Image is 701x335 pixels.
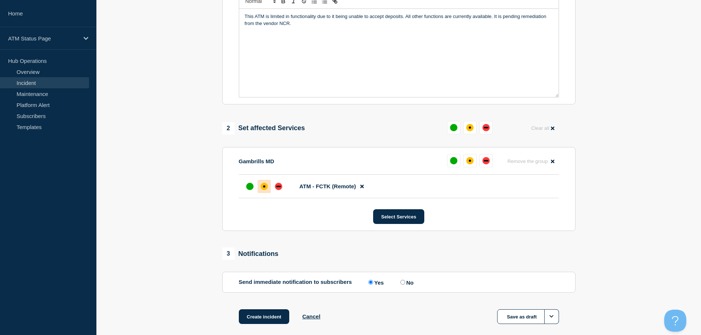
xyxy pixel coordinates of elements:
[302,313,320,320] button: Cancel
[300,183,356,189] span: ATM - FCTK (Remote)
[222,122,235,135] span: 2
[466,124,474,131] div: affected
[482,124,490,131] div: down
[527,121,559,135] button: Clear all
[222,247,279,260] div: Notifications
[507,158,548,164] span: Remove the group
[8,35,79,42] p: ATM Status Page
[466,157,474,164] div: affected
[482,157,490,164] div: down
[239,279,559,286] div: Send immediate notification to subscribers
[503,154,559,168] button: Remove the group
[246,183,254,190] div: up
[239,309,290,324] button: Create incident
[222,122,305,135] div: Set affected Services
[497,309,559,324] button: Save as draft
[222,247,235,260] span: 3
[447,154,460,167] button: up
[275,183,282,190] div: down
[239,279,352,286] p: Send immediate notification to subscribers
[463,154,477,167] button: affected
[245,13,553,27] p: This ATM is limited in functionality due to it being unable to accept deposits. All other functio...
[479,154,493,167] button: down
[479,121,493,134] button: down
[664,310,686,332] iframe: Help Scout Beacon - Open
[463,121,477,134] button: affected
[399,279,414,286] label: No
[544,309,559,324] button: Options
[447,121,460,134] button: up
[450,157,457,164] div: up
[450,124,457,131] div: up
[239,9,559,97] div: Message
[239,158,275,164] p: Gambrills MD
[373,209,424,224] button: Select Services
[368,280,373,285] input: Yes
[400,280,405,285] input: No
[367,279,384,286] label: Yes
[261,183,268,190] div: affected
